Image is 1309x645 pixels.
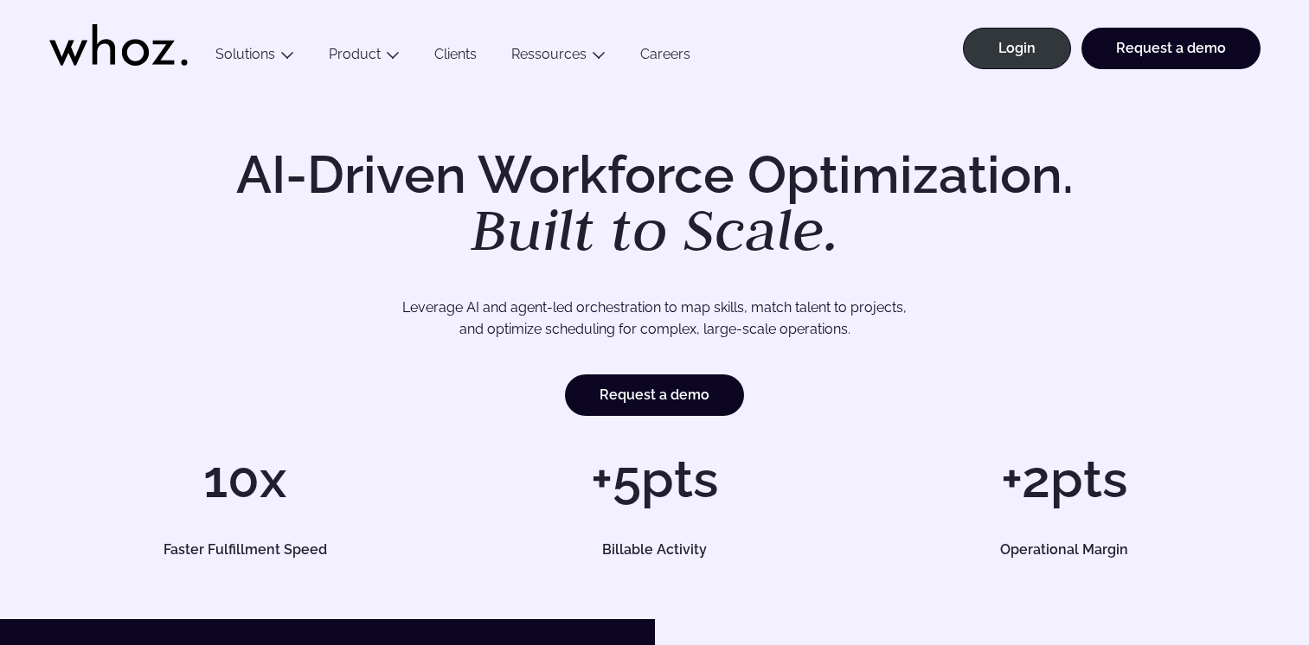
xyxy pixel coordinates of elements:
a: Request a demo [565,374,744,416]
em: Built to Scale. [471,191,839,267]
button: Solutions [198,46,311,69]
a: Ressources [511,46,587,62]
a: Product [329,46,381,62]
a: Careers [623,46,708,69]
h1: 10x [49,453,441,505]
h5: Operational Margin [888,543,1241,557]
iframe: Chatbot [1195,531,1285,621]
button: Product [311,46,417,69]
h5: Billable Activity [478,543,831,557]
button: Ressources [494,46,623,69]
h1: AI-Driven Workforce Optimization. [212,149,1098,259]
a: Request a demo [1081,28,1261,69]
h5: Faster Fulfillment Speed [68,543,421,557]
a: Login [963,28,1071,69]
h1: +2pts [868,453,1260,505]
p: Leverage AI and agent-led orchestration to map skills, match talent to projects, and optimize sch... [110,297,1200,341]
a: Clients [417,46,494,69]
h1: +5pts [459,453,850,505]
